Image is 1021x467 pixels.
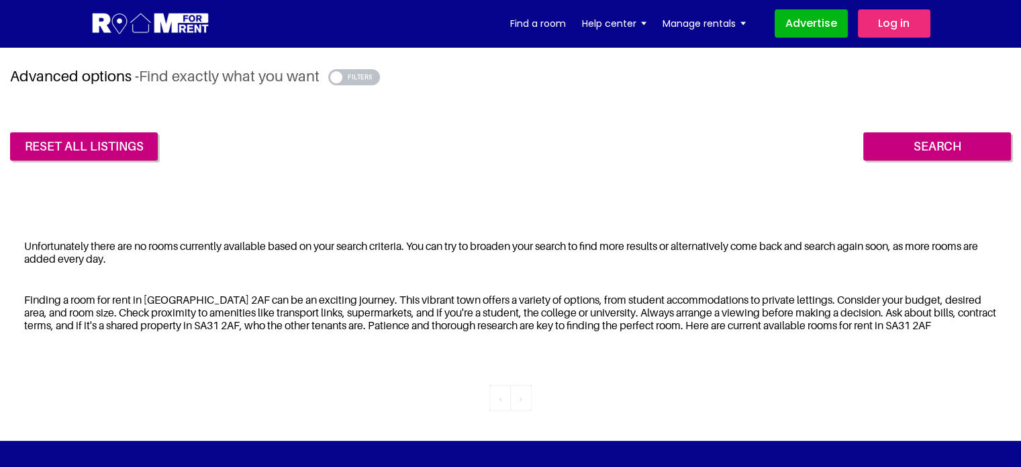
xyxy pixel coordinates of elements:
[10,132,158,161] a: reset all listings
[663,13,746,34] a: Manage rentals
[10,231,1011,274] div: Unfortunately there are no rooms currently available based on your search criteria. You can try t...
[775,9,848,38] a: Advertise
[10,285,1011,341] div: Finding a room for rent in [GEOGRAPHIC_DATA] 2AF can be an exciting journey. This vibrant town of...
[91,11,210,36] img: Logo for Room for Rent, featuring a welcoming design with a house icon and modern typography
[582,13,646,34] a: Help center
[510,13,566,34] a: Find a room
[139,67,320,85] span: Find exactly what you want
[858,9,930,38] a: Log in
[10,67,1011,85] h3: Advanced options -
[511,385,532,411] li: « Previous
[863,132,1011,161] input: Search
[489,385,511,411] li: « Previous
